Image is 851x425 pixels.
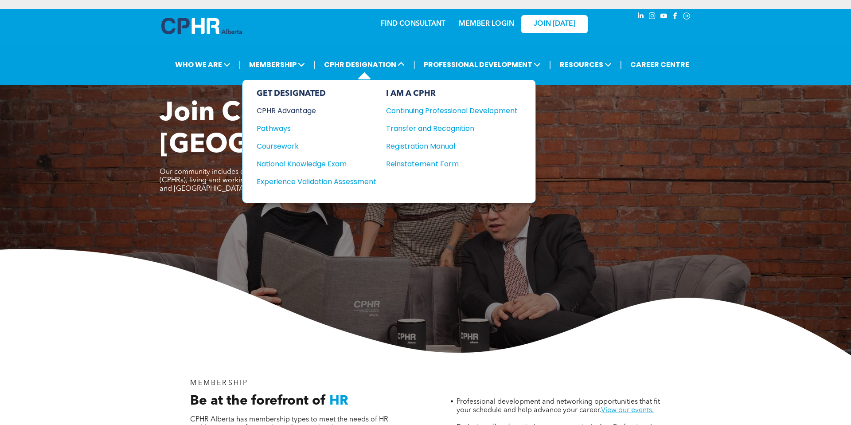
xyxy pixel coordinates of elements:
[257,158,376,169] a: National Knowledge Exam
[381,20,445,28] a: FIND CONSULTANT
[160,169,421,193] span: Our community includes over 3,300 Chartered Professionals in Human Resources (CPHRs), living and ...
[620,55,622,74] li: |
[257,89,376,98] div: GET DESIGNATED
[647,11,657,23] a: instagram
[386,105,504,116] div: Continuing Professional Development
[190,394,326,408] span: Be at the forefront of
[386,123,518,134] a: Transfer and Recognition
[549,55,551,74] li: |
[386,158,504,169] div: Reinstatement Form
[421,56,543,73] span: PROFESSIONAL DEVELOPMENT
[313,55,316,74] li: |
[628,56,692,73] a: CAREER CENTRE
[386,141,504,152] div: Registration Manual
[457,398,660,414] span: Professional development and networking opportunities that fit your schedule and help advance you...
[659,11,668,23] a: youtube
[257,105,376,116] a: CPHR Advantage
[321,56,407,73] span: CPHR DESIGNATION
[257,158,364,169] div: National Knowledge Exam
[172,56,233,73] span: WHO WE ARE
[413,55,415,74] li: |
[521,15,588,33] a: JOIN [DATE]
[161,18,242,34] img: A blue and white logo for cp alberta
[386,89,518,98] div: I AM A CPHR
[257,123,376,134] a: Pathways
[386,158,518,169] a: Reinstatement Form
[246,56,308,73] span: MEMBERSHIP
[257,123,364,134] div: Pathways
[257,105,364,116] div: CPHR Advantage
[257,141,364,152] div: Coursework
[636,11,645,23] a: linkedin
[557,56,614,73] span: RESOURCES
[386,141,518,152] a: Registration Manual
[386,105,518,116] a: Continuing Professional Development
[601,407,654,414] a: View our events.
[190,380,248,387] span: MEMBERSHIP
[670,11,680,23] a: facebook
[257,176,364,187] div: Experience Validation Assessment
[682,11,691,23] a: Social network
[239,55,241,74] li: |
[329,394,348,408] span: HR
[257,141,376,152] a: Coursework
[386,123,504,134] div: Transfer and Recognition
[534,20,575,28] span: JOIN [DATE]
[160,100,443,159] span: Join CPHR [GEOGRAPHIC_DATA]
[459,20,514,28] a: MEMBER LOGIN
[257,176,376,187] a: Experience Validation Assessment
